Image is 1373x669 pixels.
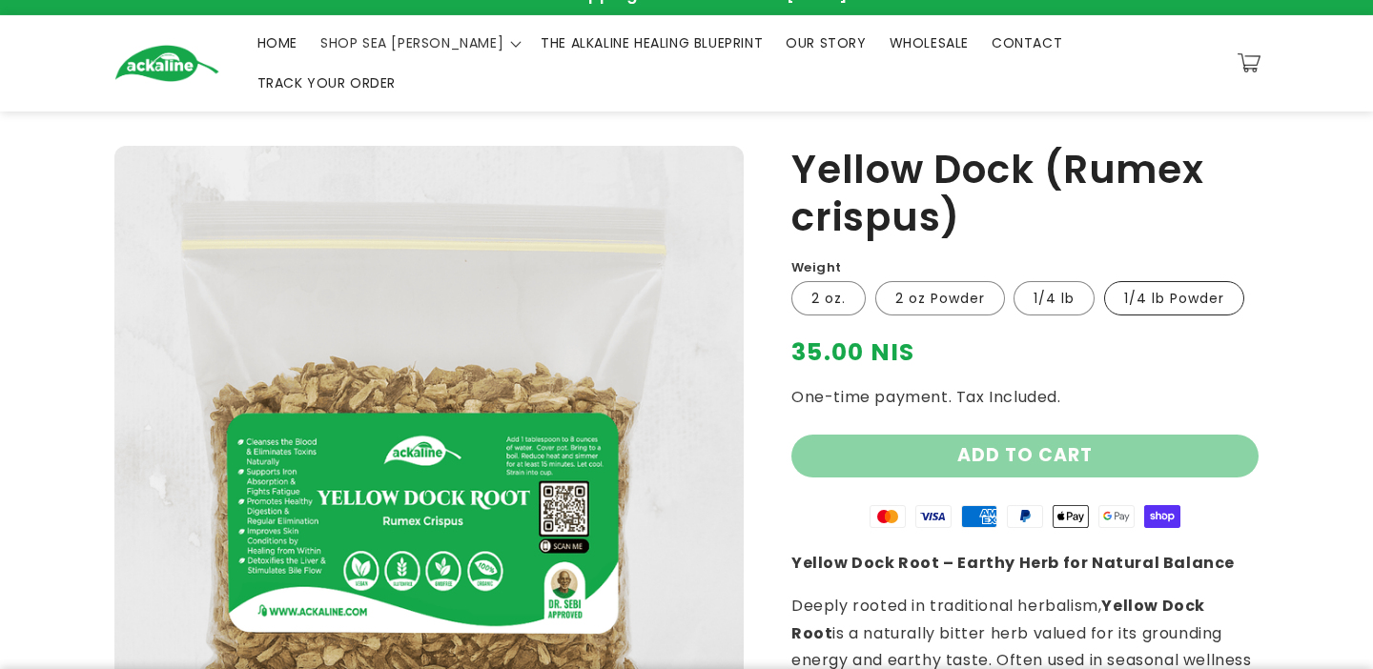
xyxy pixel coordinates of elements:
[257,34,297,51] span: HOME
[529,23,774,63] a: THE ALKALINE HEALING BLUEPRINT
[875,281,1005,315] label: 2 oz Powder
[791,552,1235,574] strong: Yellow Dock Root – Earthy Herb for Natural Balance
[320,34,503,51] span: SHOP SEA [PERSON_NAME]
[791,384,1259,412] p: One-time payment. Tax Included.
[791,435,1259,477] button: Add to cart
[890,34,969,51] span: WHOLESALE
[980,23,1074,63] a: CONTACT
[541,34,763,51] span: THE ALKALINE HEALING BLUEPRINT
[791,334,915,371] span: 35.00 NIS
[1104,281,1244,315] label: 1/4 lb Powder
[791,595,1205,644] strong: Yellow Dock Root
[791,146,1259,242] h1: Yellow Dock (Rumex crispus)
[309,23,529,63] summary: SHOP SEA [PERSON_NAME]
[246,63,408,103] a: TRACK YOUR ORDER
[878,23,980,63] a: WHOLESALE
[246,23,309,63] a: HOME
[774,23,877,63] a: OUR STORY
[791,258,841,277] label: Weight
[257,74,397,91] span: TRACK YOUR ORDER
[791,281,866,315] label: 2 oz.
[786,34,866,51] span: OUR STORY
[1014,281,1095,315] label: 1/4 lb
[992,34,1062,51] span: CONTACT
[114,45,219,82] img: Ackaline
